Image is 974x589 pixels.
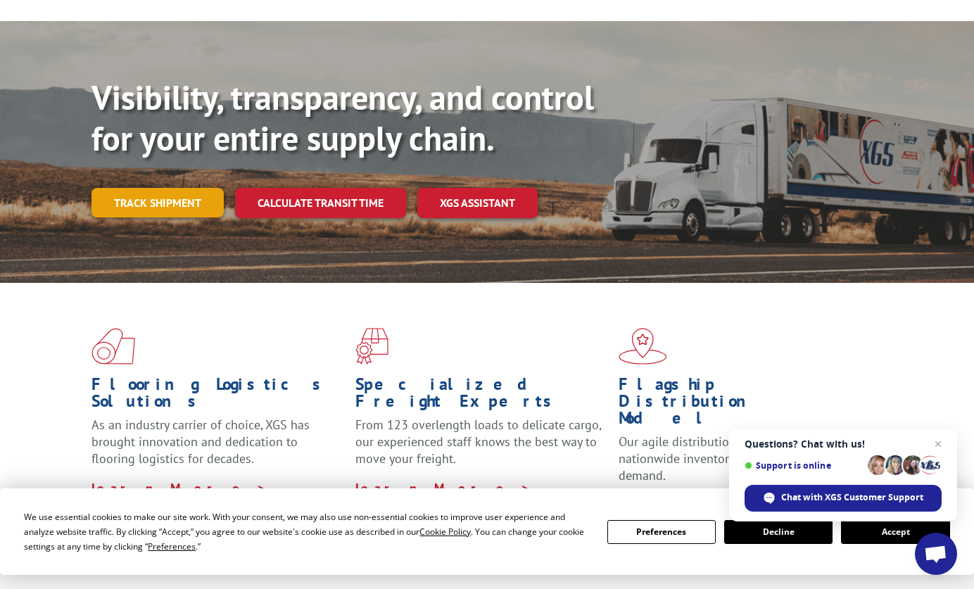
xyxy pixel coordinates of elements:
a: Learn More > [355,480,531,496]
span: Chat with XGS Customer Support [781,491,923,504]
b: Visibility, transparency, and control for your entire supply chain. [91,75,594,160]
a: Track shipment [91,188,224,217]
a: Calculate transit time [235,188,406,218]
img: xgs-icon-total-supply-chain-intelligence-red [91,328,135,365]
h1: Flagship Distribution Model [619,376,872,433]
span: Preferences [148,540,196,552]
a: Learn More > [91,480,267,496]
button: Preferences [607,520,716,544]
h1: Flooring Logistics Solutions [91,376,345,417]
span: Questions? Chat with us! [745,438,942,450]
span: As an industry carrier of choice, XGS has brought innovation and dedication to flooring logistics... [91,417,310,467]
span: Cookie Policy [419,526,471,538]
img: xgs-icon-flagship-distribution-model-red [619,328,667,365]
span: Support is online [745,460,863,471]
div: We use essential cookies to make our site work. With your consent, we may also use non-essential ... [24,509,590,554]
button: Decline [724,520,833,544]
a: XGS ASSISTANT [417,188,538,218]
span: Our agile distribution network gives you nationwide inventory management on demand. [619,433,839,483]
h1: Specialized Freight Experts [355,376,609,417]
button: Accept [841,520,949,544]
a: Open chat [915,533,957,575]
span: Chat with XGS Customer Support [745,485,942,512]
img: xgs-icon-focused-on-flooring-red [355,328,388,365]
p: From 123 overlength loads to delicate cargo, our experienced staff knows the best way to move you... [355,417,609,479]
